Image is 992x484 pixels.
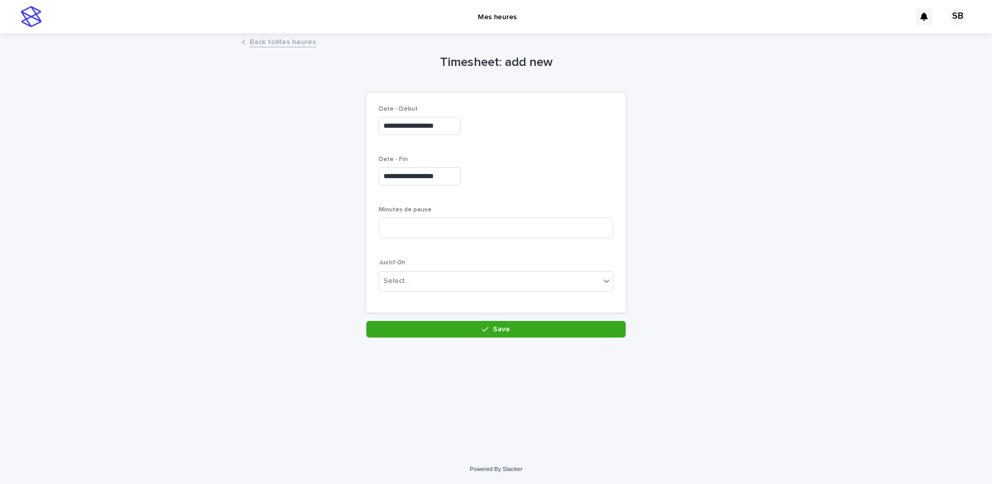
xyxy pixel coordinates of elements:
[250,35,316,47] a: Back toMes heures
[379,207,432,213] span: Minutes de pause
[379,106,418,112] span: Date - Début
[366,55,626,70] h1: Timesheet: add new
[379,156,408,163] span: Date - Fin
[21,6,42,27] img: stacker-logo-s-only.png
[470,466,522,472] a: Powered By Stacker
[366,321,626,338] button: Save
[493,326,510,333] span: Save
[379,260,405,266] span: Justif-0h
[383,276,409,287] div: Select...
[949,8,966,25] div: SB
